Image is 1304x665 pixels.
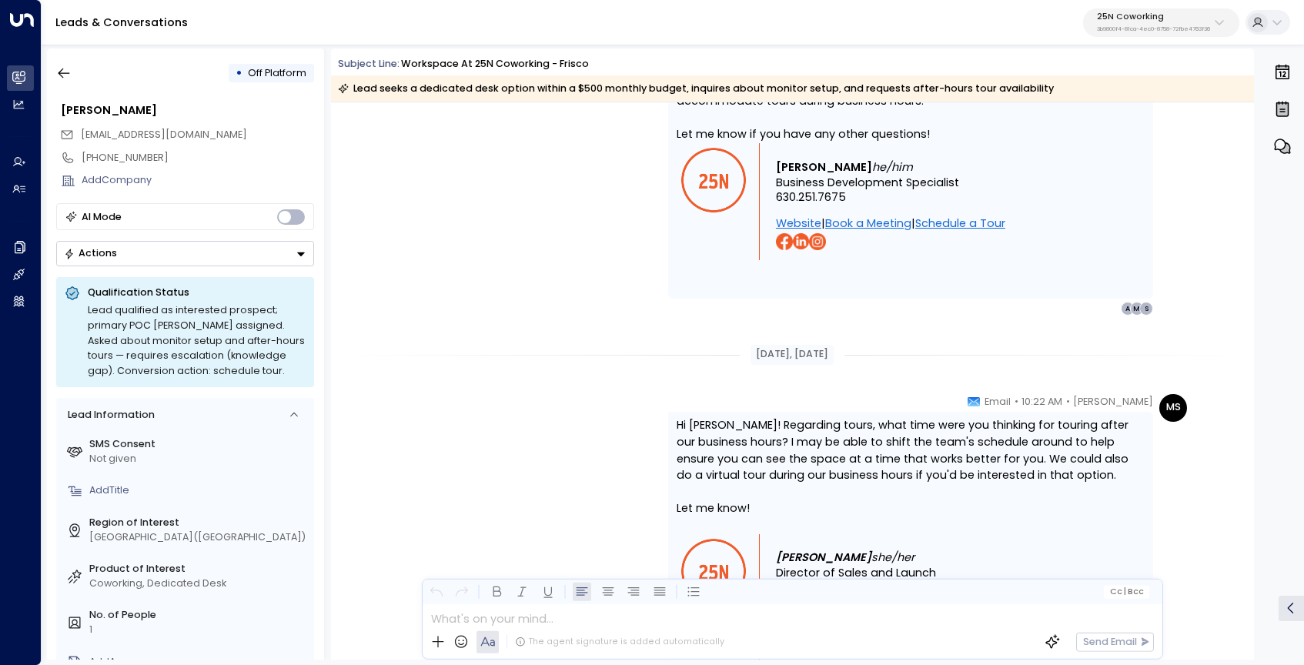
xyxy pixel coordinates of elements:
[776,159,872,175] b: [PERSON_NAME]
[56,241,314,266] button: Actions
[776,566,936,581] span: Director of Sales and Launch
[236,61,242,85] div: •
[1097,12,1210,22] p: 25N Coworking
[1021,394,1062,409] span: 10:22 AM
[776,550,871,565] b: [PERSON_NAME]
[985,394,1011,409] span: Email
[1104,585,1149,598] button: Cc|Bcc
[248,66,306,79] span: Off Platform
[89,608,309,623] label: No. of People
[1121,302,1135,316] div: A
[915,214,1005,233] a: Schedule a Tour
[89,437,309,452] label: SMS Consent
[1130,302,1144,316] div: M
[82,151,314,165] div: [PHONE_NUMBER]
[55,15,188,30] a: Leads & Conversations
[776,233,793,250] img: KoaV84ZKckJbnnkF1GKAPHbIDQ_j4lbK1TSSTKudtoeHgS_7WmAbXB39y6CGir_nG679J_9MvNZPBah_cDjDXvJ00CImwIRRg...
[776,214,821,233] a: Website
[338,81,1054,96] div: Lead seeks a dedicated desk option within a $500 monthly budget, inquires about monitor setup, an...
[82,209,122,225] div: AI Mode
[89,483,309,498] div: AddTitle
[82,173,314,188] div: AddCompany
[1066,394,1070,409] span: •
[1139,302,1153,316] div: S
[64,247,117,259] div: Actions
[1073,394,1153,409] span: [PERSON_NAME]
[81,128,247,141] span: [EMAIL_ADDRESS][DOMAIN_NAME]
[677,500,1145,517] div: Let me know!
[1083,8,1239,37] button: 25N Coworking3b9800f4-81ca-4ec0-8758-72fbe4763f36
[426,583,446,602] button: Undo
[1124,587,1126,596] span: |
[62,408,154,423] div: Lead Information
[871,550,914,565] i: she/her
[338,57,400,70] span: Subject Line:
[821,214,825,233] span: |
[89,516,309,530] label: Region of Interest
[401,57,589,72] div: Workspace at 25N Coworking - Frisco
[89,623,309,637] div: 1
[89,576,309,591] div: Coworking, Dedicated Desk
[89,452,309,466] div: Not given
[677,417,1145,483] div: Hi [PERSON_NAME]! Regarding tours, what time were you thinking for touring after our business hou...
[677,143,751,217] img: Copy+of+25N+Logo+Bullseye+Digital.png
[1015,394,1018,409] span: •
[89,530,309,545] div: [GEOGRAPHIC_DATA]([GEOGRAPHIC_DATA])
[677,126,1145,143] div: Let me know if you have any other questions!
[1097,26,1210,32] p: 3b9800f4-81ca-4ec0-8758-72fbe4763f36
[1109,587,1144,596] span: Cc Bcc
[81,128,247,142] span: adesh1106@gmail.com
[872,159,913,175] i: he/him
[61,102,314,119] div: [PERSON_NAME]
[1159,394,1187,422] div: MS
[88,286,306,299] p: Qualification Status
[89,562,309,576] label: Product of Interest
[793,233,809,249] img: eXBS79x2R21eVv6Ph-L7VMmhykS1uu-mI-lrkkIlKgq_o7eo1C3CCmN7Qz-TVKqQHjlBDcC6Zq-0dTMlDlrk3NAAn9-kVOvsR...
[776,190,846,206] span: 630.251.7675
[825,214,911,233] a: Book a Meeting
[515,636,724,648] div: The agent signature is added automatically
[751,345,834,365] div: [DATE], [DATE]
[809,233,826,250] img: iKXkPTwa5cO3ZzlbfuH5IGn99ZiKB6E6ScJ5VJO5lEt62pTXVCAVd3uSVyELUl_q8H2TKULWTebBDCccpdlcs959m6_CPLhBU...
[677,534,751,608] img: Copy+of+25N+Logo+Bullseye+Digital.png
[56,241,314,266] div: Button group with a nested menu
[453,583,472,602] button: Redo
[88,302,306,379] div: Lead qualified as interested prospect; primary POC [PERSON_NAME] assigned. Asked about monitor se...
[776,175,959,191] span: Business Development Specialist
[911,214,915,233] span: |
